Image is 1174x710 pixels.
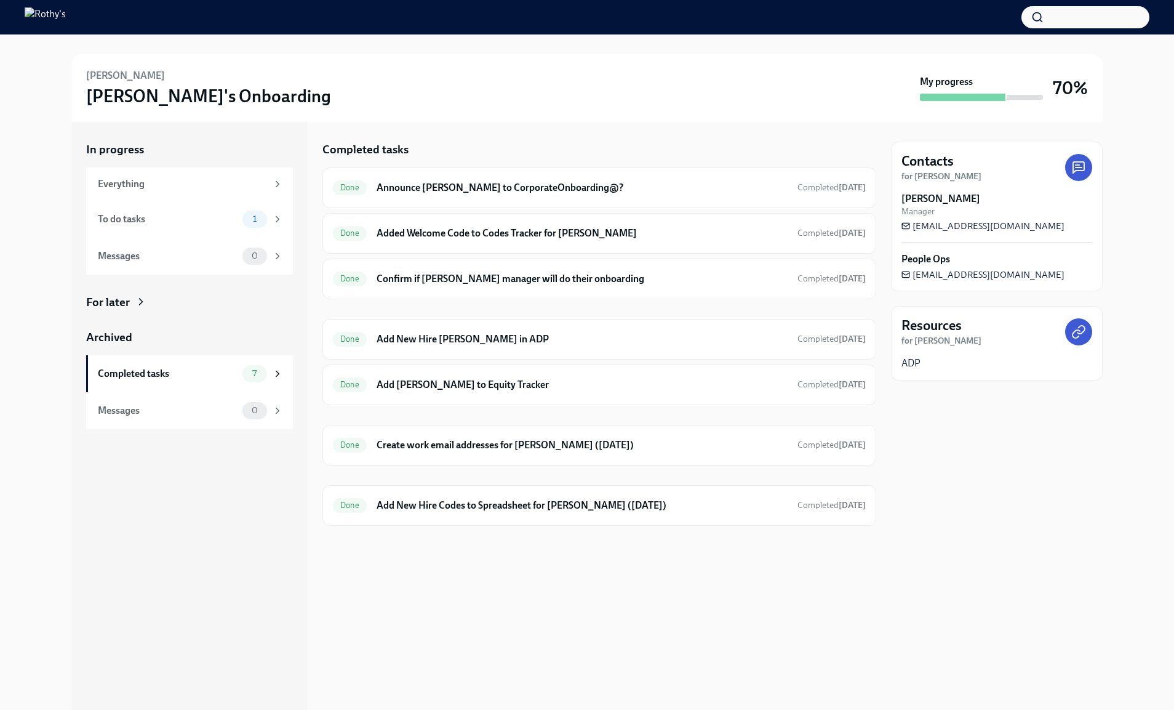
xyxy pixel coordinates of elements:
span: 0 [244,251,265,260]
span: Done [333,334,367,344]
h6: [PERSON_NAME] [86,69,165,83]
span: Done [333,274,367,283]
strong: [DATE] [839,440,866,450]
div: To do tasks [98,212,238,226]
a: In progress [86,142,293,158]
h5: Completed tasks [322,142,409,158]
a: DoneConfirm if [PERSON_NAME] manager will do their onboardingCompleted[DATE] [333,269,866,289]
a: DoneAdd New Hire Codes to Spreadsheet for [PERSON_NAME] ([DATE])Completed[DATE] [333,496,866,515]
span: Done [333,440,367,450]
a: DoneAdd New Hire [PERSON_NAME] in ADPCompleted[DATE] [333,329,866,349]
div: Messages [98,249,238,263]
div: Completed tasks [98,367,238,381]
span: Completed [797,228,866,238]
h4: Resources [901,317,962,335]
div: Messages [98,404,238,418]
a: DoneCreate work email addresses for [PERSON_NAME] ([DATE])Completed[DATE] [333,435,866,455]
span: September 12th, 2025 09:37 [797,227,866,239]
strong: [DATE] [839,228,866,238]
span: Manager [901,206,935,217]
span: September 15th, 2025 14:24 [797,333,866,345]
strong: [PERSON_NAME] [901,192,980,206]
a: Messages0 [86,392,293,429]
a: To do tasks1 [86,201,293,238]
span: 1 [246,214,264,224]
h6: Add [PERSON_NAME] to Equity Tracker [377,378,788,392]
a: [EMAIL_ADDRESS][DOMAIN_NAME] [901,220,1064,232]
a: [EMAIL_ADDRESS][DOMAIN_NAME] [901,268,1064,281]
span: 7 [245,369,264,378]
a: ADP [901,357,920,370]
strong: [DATE] [839,500,866,510]
h3: [PERSON_NAME]'s Onboarding [86,85,331,107]
h6: Add New Hire [PERSON_NAME] in ADP [377,333,788,346]
span: Completed [797,334,866,344]
span: Completed [797,182,866,193]
h6: Confirm if [PERSON_NAME] manager will do their onboarding [377,272,788,286]
span: September 22nd, 2025 10:13 [797,499,866,511]
span: 0 [244,406,265,415]
strong: [DATE] [839,334,866,344]
strong: [DATE] [839,182,866,193]
h6: Announce [PERSON_NAME] to CorporateOnboarding@? [377,181,788,195]
strong: for [PERSON_NAME] [901,171,981,182]
h3: 70% [1053,77,1088,99]
a: DoneAnnounce [PERSON_NAME] to CorporateOnboarding@?Completed[DATE] [333,178,866,198]
strong: People Ops [901,252,950,266]
span: Completed [797,273,866,284]
img: Rothy's [25,7,66,27]
span: Completed [797,440,866,450]
span: September 22nd, 2025 10:14 [797,182,866,193]
h6: Added Welcome Code to Codes Tracker for [PERSON_NAME] [377,227,788,240]
a: DoneAdded Welcome Code to Codes Tracker for [PERSON_NAME]Completed[DATE] [333,224,866,243]
h6: Add New Hire Codes to Spreadsheet for [PERSON_NAME] ([DATE]) [377,499,788,512]
span: Done [333,380,367,389]
strong: [DATE] [839,379,866,390]
a: Completed tasks7 [86,355,293,392]
span: September 15th, 2025 14:27 [797,379,866,390]
span: September 12th, 2025 09:37 [797,273,866,284]
span: Done [333,501,367,510]
a: DoneAdd [PERSON_NAME] to Equity TrackerCompleted[DATE] [333,375,866,395]
span: Done [333,228,367,238]
div: Everything [98,177,267,191]
a: For later [86,294,293,310]
a: Archived [86,329,293,345]
strong: My progress [920,75,973,89]
a: Everything [86,167,293,201]
strong: [DATE] [839,273,866,284]
h4: Contacts [901,152,954,171]
span: Done [333,183,367,192]
a: Messages0 [86,238,293,275]
div: For later [86,294,130,310]
span: Completed [797,379,866,390]
h6: Create work email addresses for [PERSON_NAME] ([DATE]) [377,438,788,452]
strong: for [PERSON_NAME] [901,336,981,346]
span: September 22nd, 2025 10:12 [797,439,866,451]
span: Completed [797,500,866,510]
